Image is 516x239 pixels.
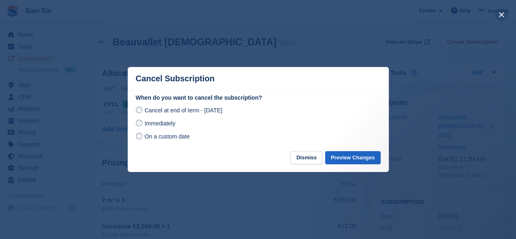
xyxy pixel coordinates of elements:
label: When do you want to cancel the subscription? [136,94,381,102]
input: On a custom date [136,133,142,139]
button: Dismiss [290,151,322,165]
span: On a custom date [144,133,190,140]
button: Preview Changes [325,151,381,165]
span: Cancel at end of term - [DATE] [144,107,222,114]
input: Cancel at end of term - [DATE] [136,107,142,113]
span: Immediately [144,120,175,127]
button: close [495,8,508,21]
input: Immediately [136,120,142,126]
p: Cancel Subscription [136,74,215,83]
